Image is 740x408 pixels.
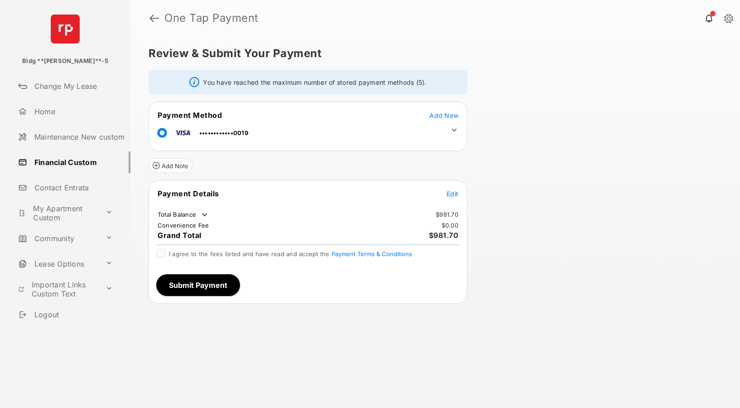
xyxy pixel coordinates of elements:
td: $0.00 [441,221,459,229]
span: ••••••••••••0019 [199,129,248,136]
strong: One Tap Payment [164,13,259,24]
a: Contact Entrata [14,177,130,199]
button: Add New [429,111,458,120]
button: Add Note [149,158,192,173]
h5: Review & Submit Your Payment [149,48,715,59]
a: Important Links Custom Text [14,278,102,300]
a: Financial Custom [14,151,130,173]
span: Edit [447,190,458,198]
p: Bldg **[PERSON_NAME]**-5 [22,57,108,66]
a: Maintenance New custom [14,126,130,148]
button: I agree to the fees listed and have read and accept the [332,250,412,257]
button: Submit Payment [156,274,240,296]
span: Grand Total [158,231,202,240]
span: Add New [429,112,458,119]
div: You have reached the maximum number of stored payment methods (5). [149,70,467,94]
td: Total Balance [157,210,209,219]
span: Payment Details [158,189,219,198]
a: Lease Options [14,253,102,275]
button: Edit [447,189,458,198]
img: svg+xml;base64,PHN2ZyB4bWxucz0iaHR0cDovL3d3dy53My5vcmcvMjAwMC9zdmciIHdpZHRoPSI2NCIgaGVpZ2h0PSI2NC... [51,15,80,44]
a: Home [14,101,130,122]
a: Change My Lease [14,75,130,97]
span: Payment Method [158,111,222,120]
span: $981.70 [429,231,459,240]
span: I agree to the fees listed and have read and accept the [169,250,412,257]
a: Logout [14,304,130,325]
a: My Apartment Custom [14,202,102,224]
td: Convenience Fee [157,221,210,229]
td: $981.70 [435,210,459,219]
a: Community [14,228,102,249]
